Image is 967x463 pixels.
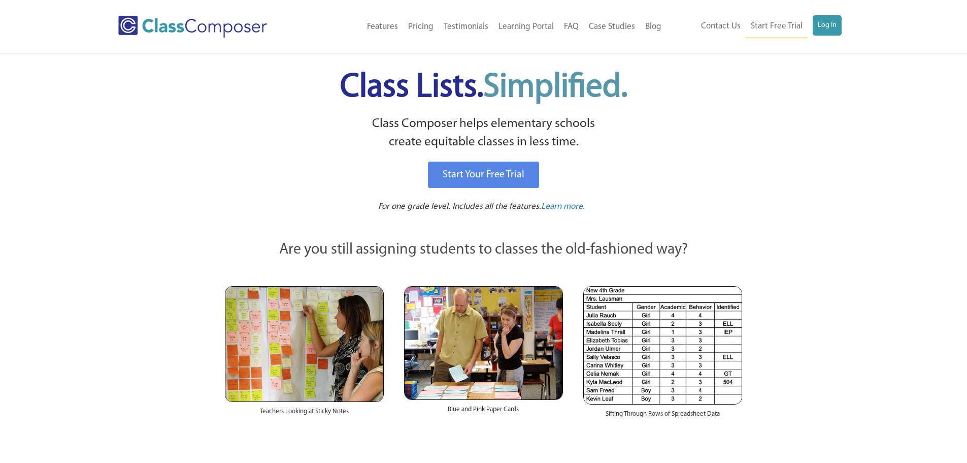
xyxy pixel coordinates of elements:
a: Learn more. [541,201,585,213]
a: Learning Portal [493,16,559,38]
img: Teachers Looking at Sticky Notes [225,286,384,402]
img: Blue and Pink Paper Cards [404,286,563,399]
a: Contact Us [696,15,746,38]
a: Case Studies [584,16,640,38]
a: Start Free Trial [746,15,808,38]
img: Class Composer [118,16,267,38]
a: FAQ [559,16,584,38]
div: Blue and Pink Paper Cards [404,400,563,424]
span: Learn more. [541,202,585,211]
nav: Header Menu [666,15,842,38]
span: For one grade level. Includes all the features. [378,202,541,211]
nav: Header Menu [309,16,666,38]
p: Are you still assigning students to classes the old-fashioned way? [225,239,743,261]
div: Sifting Through Rows of Spreadsheet Data [583,405,742,429]
a: Log In [813,15,842,36]
img: Spreadsheets [583,286,742,405]
a: Testimonials [439,16,493,38]
a: Blog [640,16,666,38]
p: Class Composer helps elementary schools create equitable classes in less time. [223,115,744,152]
a: Pricing [403,16,439,38]
span: Simplified. [483,71,627,104]
div: Teachers Looking at Sticky Notes [225,402,384,426]
a: Features [362,16,403,38]
span: Class Lists. [340,71,627,104]
span: Start Your Free Trial [443,170,524,180]
a: Start Your Free Trial [428,162,539,188]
